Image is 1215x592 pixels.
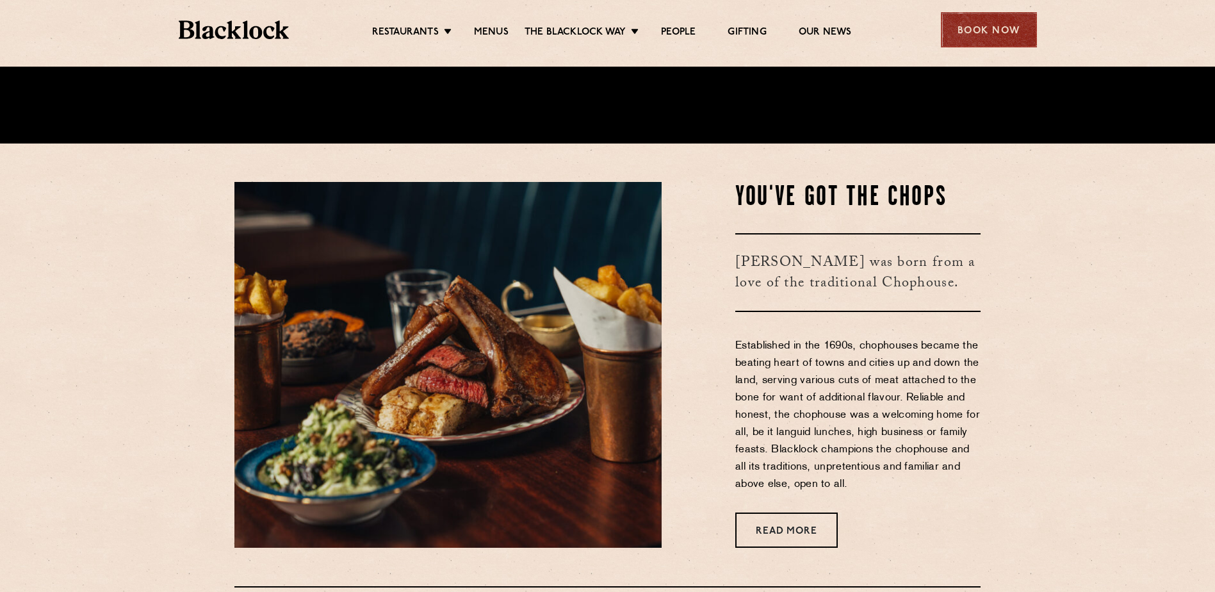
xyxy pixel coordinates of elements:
[179,21,289,39] img: BL_Textured_Logo-footer-cropped.svg
[735,338,981,493] p: Established in the 1690s, chophouses became the beating heart of towns and cities up and down the...
[735,233,981,312] h3: [PERSON_NAME] was born from a love of the traditional Chophouse.
[474,26,509,40] a: Menus
[728,26,766,40] a: Gifting
[735,182,981,214] h2: You've Got The Chops
[735,513,838,548] a: Read More
[941,12,1037,47] div: Book Now
[799,26,852,40] a: Our News
[372,26,439,40] a: Restaurants
[661,26,696,40] a: People
[525,26,626,40] a: The Blacklock Way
